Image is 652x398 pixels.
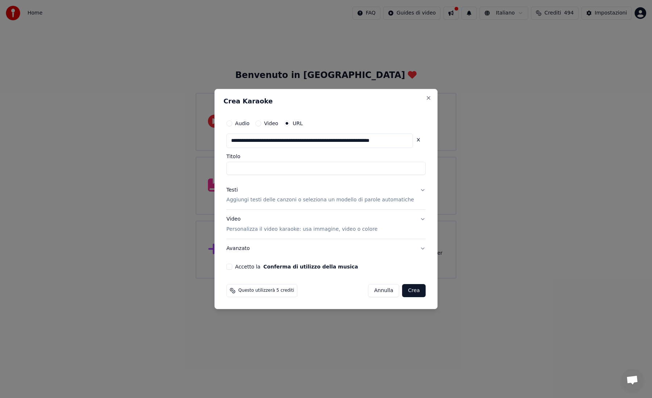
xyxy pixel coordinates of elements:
[226,186,238,194] div: Testi
[238,288,294,294] span: Questo utilizzerà 5 crediti
[226,197,414,204] p: Aggiungi testi delle canzoni o seleziona un modello di parole automatiche
[226,210,426,239] button: VideoPersonalizza il video karaoke: usa immagine, video o colore
[226,181,426,210] button: TestiAggiungi testi delle canzoni o seleziona un modello di parole automatiche
[402,284,426,297] button: Crea
[293,121,303,126] label: URL
[235,264,358,269] label: Accetto la
[263,264,358,269] button: Accetto la
[264,121,278,126] label: Video
[368,284,400,297] button: Annulla
[226,239,426,258] button: Avanzato
[226,226,377,233] p: Personalizza il video karaoke: usa immagine, video o colore
[223,98,429,104] h2: Crea Karaoke
[226,154,426,159] label: Titolo
[235,121,250,126] label: Audio
[226,216,377,233] div: Video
